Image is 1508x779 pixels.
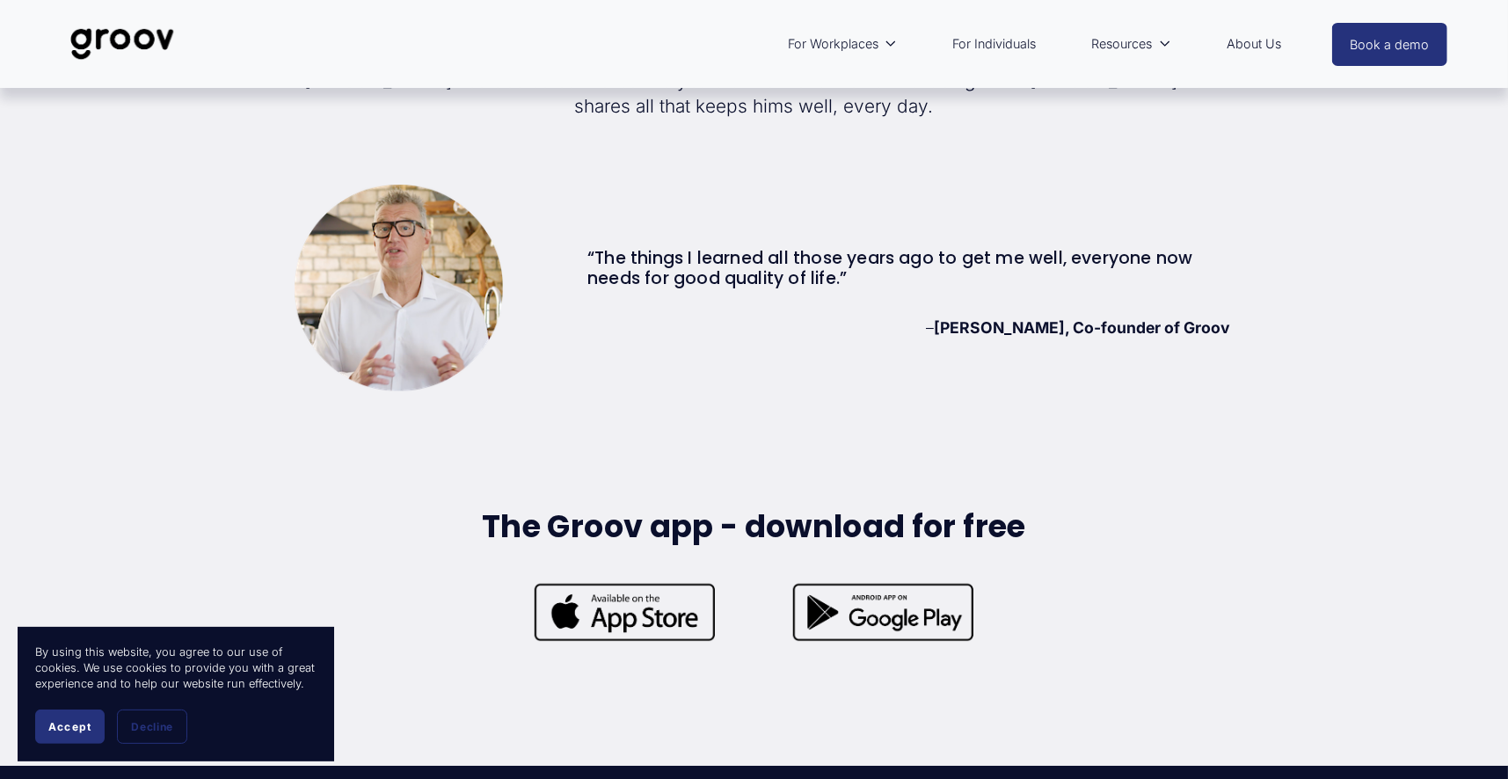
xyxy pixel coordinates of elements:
[1091,33,1152,55] span: Resources
[35,710,105,744] button: Accept
[482,505,1026,548] strong: The Groov app - download for free
[131,720,173,733] span: Decline
[779,24,907,64] a: folder dropdown
[934,318,1230,337] strong: [PERSON_NAME], Co-founder of Groov
[1218,24,1290,64] a: About Us
[117,710,187,744] button: Decline
[61,15,185,73] img: Groov | Unlock Human Potential at Work and in Life
[1082,24,1180,64] a: folder dropdown
[18,627,334,761] section: Cookie banner
[943,24,1045,64] a: For Individuals
[295,68,1214,119] p: [PERSON_NAME] has dedicated the last 20 years of his life to mental wellbeing. With [PERSON_NAME]...
[35,644,317,692] p: By using this website, you agree to our use of cookies. We use cookies to provide you with a grea...
[587,249,1230,289] h4: “The things I learned all those years ago to get me well, everyone now needs for good quality of ...
[587,317,1230,339] p: –
[1332,23,1448,66] a: Book a demo
[48,720,91,733] span: Accept
[788,33,878,55] span: For Workplaces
